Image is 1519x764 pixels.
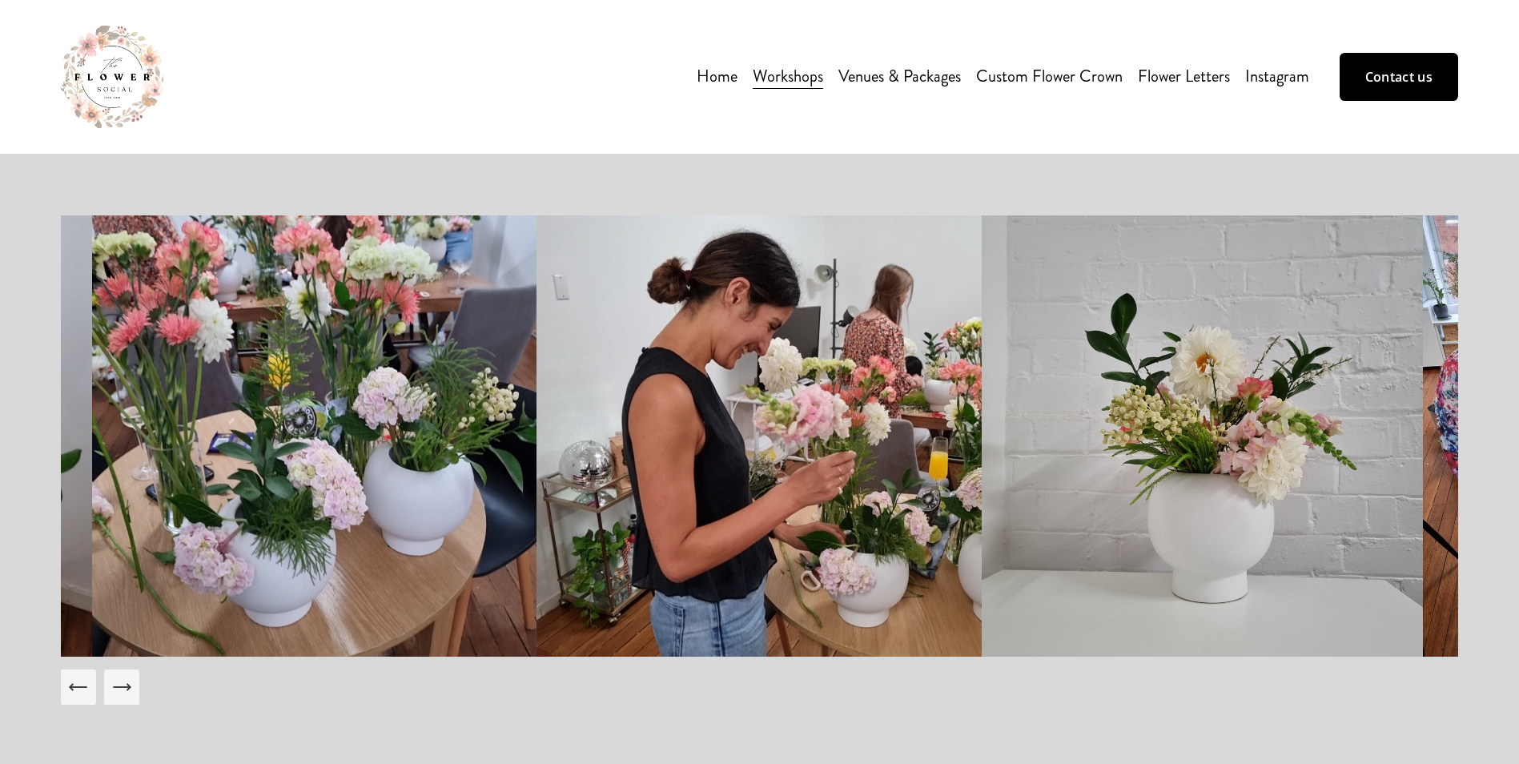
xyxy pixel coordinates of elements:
a: Home [697,62,737,92]
a: Contact us [1340,53,1458,101]
a: Instagram [1245,62,1309,92]
img: Screenshot_20230624_144937_Gallery.jpg [92,215,536,657]
img: The Flower Social [61,26,163,128]
button: Previous Slide [61,670,96,705]
button: Next Slide [104,670,139,705]
img: 20221025_163515.jpg [982,215,1423,657]
span: Workshops [753,64,823,90]
a: Custom Flower Crown [976,62,1123,92]
a: Venues & Packages [838,62,961,92]
img: Screenshot_20230624_144952_Gallery.jpg [536,215,982,657]
a: Flower Letters [1138,62,1230,92]
a: folder dropdown [753,62,823,92]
